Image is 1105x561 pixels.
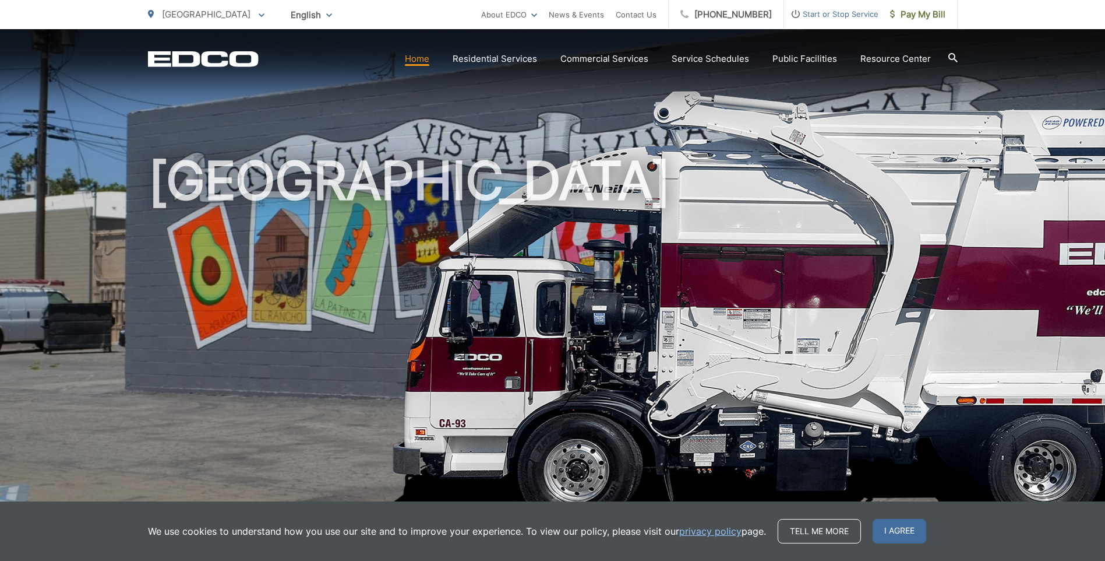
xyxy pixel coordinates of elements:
[162,9,250,20] span: [GEOGRAPHIC_DATA]
[778,519,861,544] a: Tell me more
[873,519,926,544] span: I agree
[405,52,429,66] a: Home
[148,152,958,521] h1: [GEOGRAPHIC_DATA]
[672,52,749,66] a: Service Schedules
[616,8,656,22] a: Contact Us
[860,52,931,66] a: Resource Center
[560,52,648,66] a: Commercial Services
[148,51,259,67] a: EDCD logo. Return to the homepage.
[282,5,341,25] span: English
[679,524,742,538] a: privacy policy
[453,52,537,66] a: Residential Services
[890,8,945,22] span: Pay My Bill
[481,8,537,22] a: About EDCO
[549,8,604,22] a: News & Events
[148,524,766,538] p: We use cookies to understand how you use our site and to improve your experience. To view our pol...
[772,52,837,66] a: Public Facilities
